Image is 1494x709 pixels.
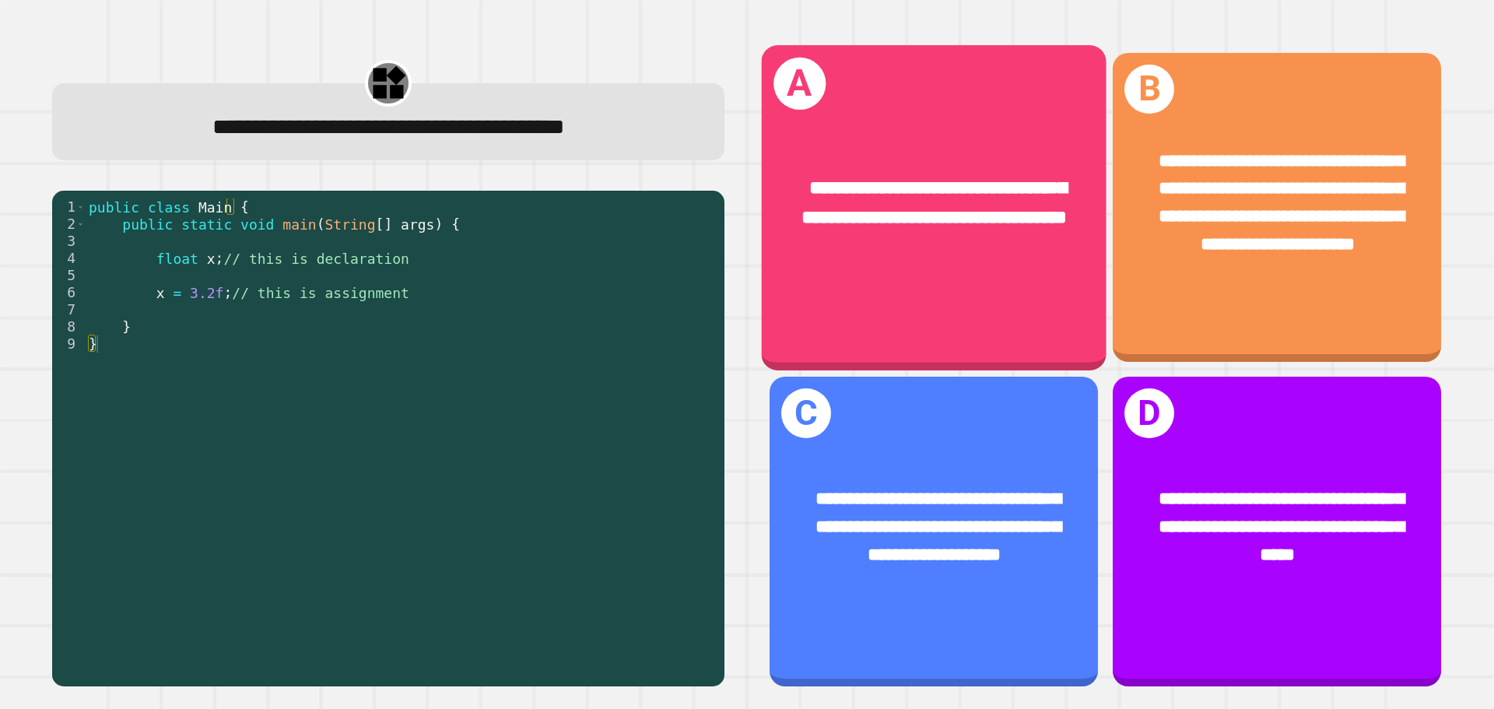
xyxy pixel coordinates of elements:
div: 8 [52,318,86,335]
div: 6 [52,284,86,301]
div: 7 [52,301,86,318]
span: Toggle code folding, rows 2 through 8 [76,216,85,233]
div: 3 [52,233,86,250]
div: 4 [52,250,86,267]
h1: B [1124,65,1174,114]
h1: C [781,388,831,438]
div: 1 [52,198,86,216]
div: 9 [52,335,86,353]
span: Toggle code folding, rows 1 through 9 [76,198,85,216]
div: 5 [52,267,86,284]
h1: A [773,57,826,109]
div: 2 [52,216,86,233]
h1: D [1124,388,1174,438]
